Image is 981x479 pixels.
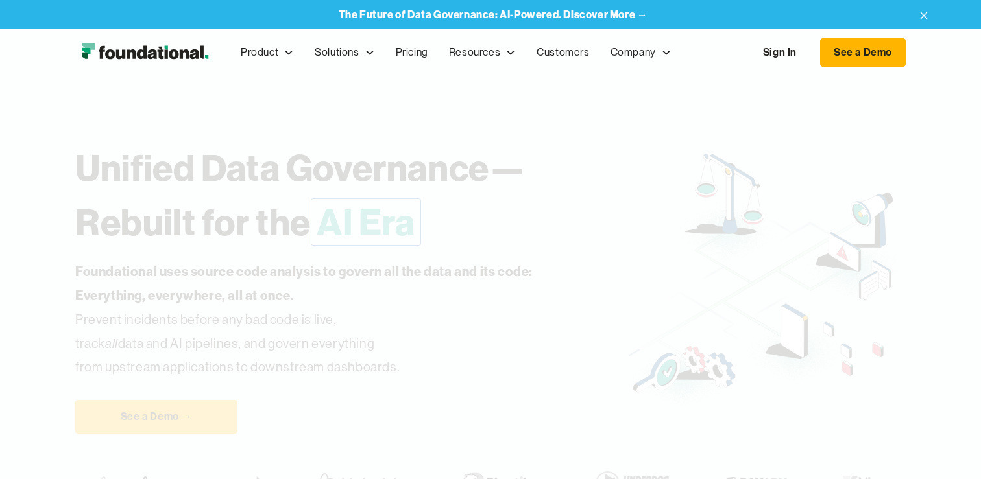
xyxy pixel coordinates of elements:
div: Solutions [315,44,359,61]
div: Resources [449,44,500,61]
p: Prevent incidents before any bad code is live, track data and AI pipelines, and govern everything... [75,260,574,379]
div: Product [230,31,304,74]
img: Foundational Logo [75,40,215,65]
div: Resources [439,31,526,74]
span: AI Era [311,198,421,246]
h1: Unified Data Governance— Rebuilt for the [75,141,629,250]
a: The Future of Data Governance: AI-Powered. Discover More → [339,8,648,21]
a: Sign In [750,39,810,66]
a: See a Demo → [75,400,237,434]
div: Product [241,44,278,61]
div: Solutions [304,31,385,74]
a: Pricing [385,31,439,74]
a: home [75,40,215,65]
strong: Foundational uses source code analysis to govern all the data and its code: Everything, everywher... [75,263,533,303]
a: See a Demo [820,38,906,67]
em: all [105,335,118,351]
div: Company [611,44,656,61]
a: Customers [526,31,599,74]
div: Company [600,31,682,74]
